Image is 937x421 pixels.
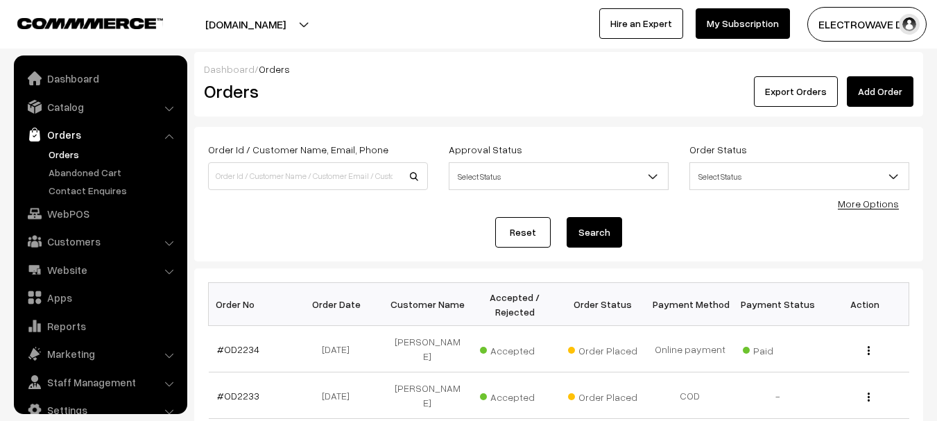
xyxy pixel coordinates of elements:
[689,142,747,157] label: Order Status
[838,198,899,209] a: More Options
[17,257,182,282] a: Website
[45,147,182,162] a: Orders
[599,8,683,39] a: Hire an Expert
[259,63,290,75] span: Orders
[204,62,913,76] div: /
[559,283,646,326] th: Order Status
[449,162,669,190] span: Select Status
[734,372,821,419] td: -
[209,283,296,326] th: Order No
[17,122,182,147] a: Orders
[17,370,182,395] a: Staff Management
[17,229,182,254] a: Customers
[495,217,551,248] a: Reset
[217,343,259,355] a: #OD2234
[296,326,384,372] td: [DATE]
[17,66,182,91] a: Dashboard
[45,183,182,198] a: Contact Enquires
[690,164,909,189] span: Select Status
[568,340,637,358] span: Order Placed
[646,372,734,419] td: COD
[868,346,870,355] img: Menu
[384,283,471,326] th: Customer Name
[567,217,622,248] button: Search
[45,165,182,180] a: Abandoned Cart
[480,340,549,358] span: Accepted
[807,7,927,42] button: ELECTROWAVE DE…
[568,386,637,404] span: Order Placed
[296,283,384,326] th: Order Date
[17,341,182,366] a: Marketing
[17,201,182,226] a: WebPOS
[847,76,913,107] a: Add Order
[17,313,182,338] a: Reports
[868,393,870,402] img: Menu
[208,142,388,157] label: Order Id / Customer Name, Email, Phone
[384,326,471,372] td: [PERSON_NAME]
[743,340,812,358] span: Paid
[204,80,427,102] h2: Orders
[471,283,558,326] th: Accepted / Rejected
[480,386,549,404] span: Accepted
[821,283,909,326] th: Action
[689,162,909,190] span: Select Status
[17,18,163,28] img: COMMMERCE
[157,7,334,42] button: [DOMAIN_NAME]
[449,164,668,189] span: Select Status
[204,63,255,75] a: Dashboard
[646,326,734,372] td: Online payment
[296,372,384,419] td: [DATE]
[208,162,428,190] input: Order Id / Customer Name / Customer Email / Customer Phone
[17,14,139,31] a: COMMMERCE
[646,283,734,326] th: Payment Method
[696,8,790,39] a: My Subscription
[17,285,182,310] a: Apps
[734,283,821,326] th: Payment Status
[217,390,259,402] a: #OD2233
[384,372,471,419] td: [PERSON_NAME]
[449,142,522,157] label: Approval Status
[754,76,838,107] button: Export Orders
[17,94,182,119] a: Catalog
[899,14,920,35] img: user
